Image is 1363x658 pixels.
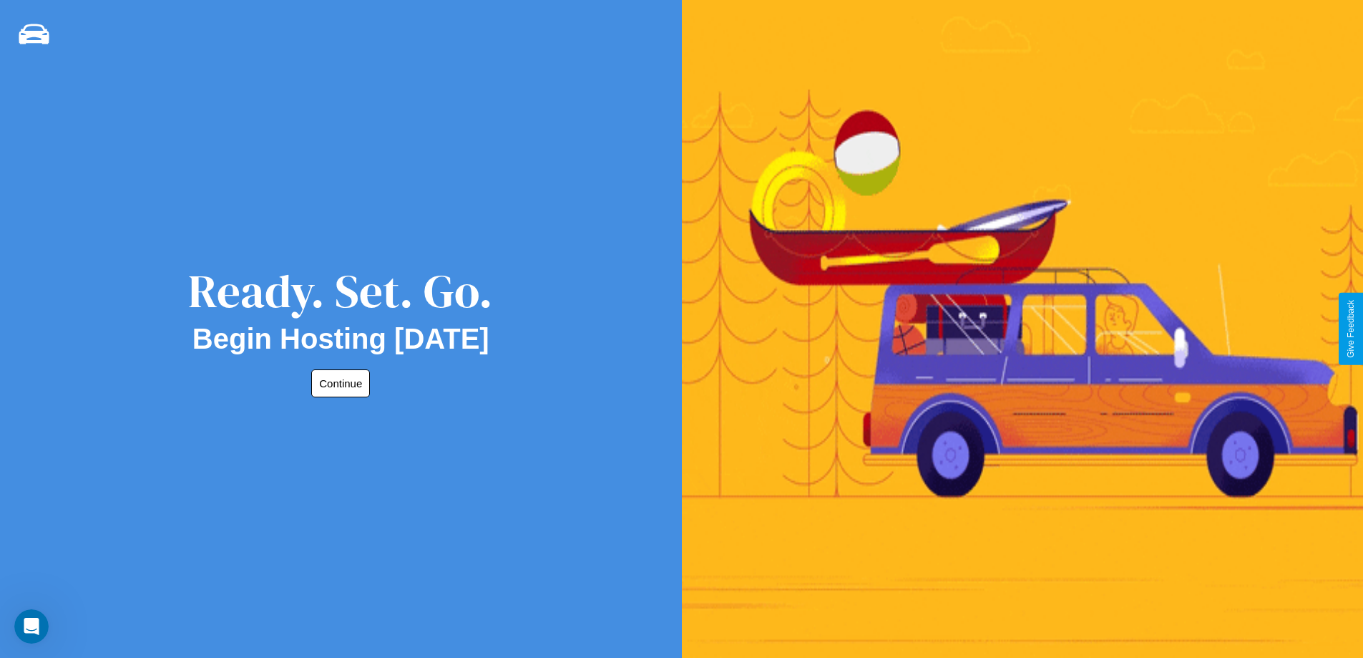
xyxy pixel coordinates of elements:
iframe: Intercom live chat [14,609,49,644]
button: Continue [311,369,370,397]
div: Ready. Set. Go. [188,259,493,323]
div: Give Feedback [1346,300,1356,358]
h2: Begin Hosting [DATE] [192,323,489,355]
